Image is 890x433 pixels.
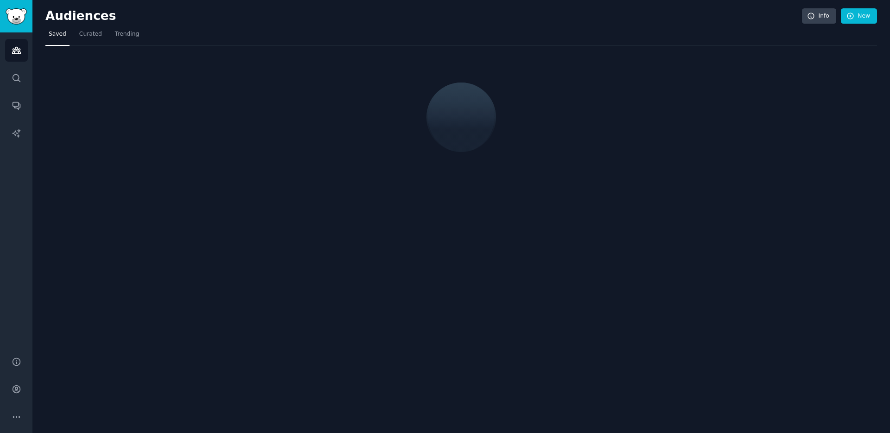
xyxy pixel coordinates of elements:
[76,27,105,46] a: Curated
[802,8,836,24] a: Info
[49,30,66,38] span: Saved
[45,27,70,46] a: Saved
[115,30,139,38] span: Trending
[841,8,877,24] a: New
[6,8,27,25] img: GummySearch logo
[45,9,802,24] h2: Audiences
[79,30,102,38] span: Curated
[112,27,142,46] a: Trending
